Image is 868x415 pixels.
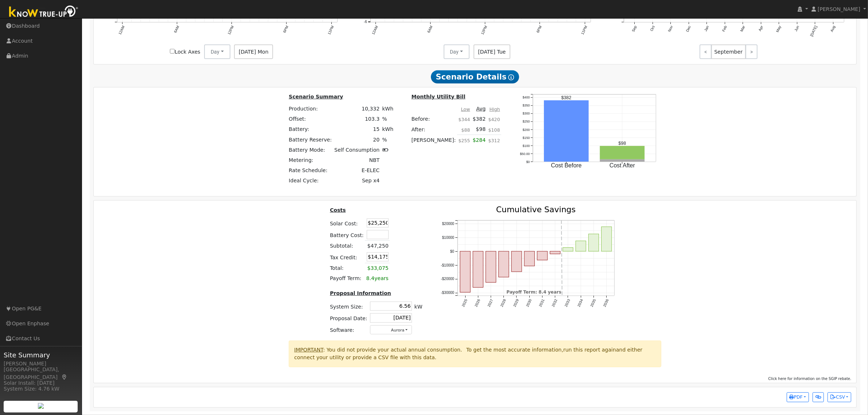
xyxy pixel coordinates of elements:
text: 2027 [487,298,494,307]
td: 20 [333,135,381,145]
td: System Size: [328,300,369,312]
text: 2035 [589,298,597,307]
rect: onclick="" [524,251,534,266]
u: Scenario Summary [289,94,343,100]
rect: onclick="" [588,234,599,252]
text: 11PM [327,25,335,35]
button: Day [444,44,470,59]
div: System Size: 4.76 kW [4,385,78,393]
text: $382 [561,95,572,100]
rect: onclick="" [544,100,589,162]
a: > [746,44,758,59]
td: Battery: [288,124,333,135]
text: Jan [704,25,710,32]
text: 12AM [371,25,379,35]
text: Cost After [610,162,635,168]
text: 12PM [227,25,234,35]
td: $108 [487,124,501,135]
u: High [490,106,500,112]
td: kWh [381,124,395,135]
text: 2030 [525,298,532,307]
text: $200 [523,128,530,132]
rect: onclick="" [576,241,586,252]
td: Proposal Date: [328,312,369,324]
text: 2025 [461,298,468,307]
td: Battery Mode: [288,145,333,155]
td: % [381,114,395,124]
span: Scenario Details [431,70,519,84]
div: : You did not provide your actual annual consumption. To get the most accurate information, and e... [289,341,661,367]
td: Total: [328,263,365,274]
td: Software: [328,324,369,336]
text: Sep [631,25,638,32]
span: run this report again [563,347,616,353]
span: [DATE] Tue [474,44,510,59]
text: 2031 [538,298,545,307]
div: Solar Install: [DATE] [4,379,78,387]
td: NBT [333,155,381,165]
span: PDF [790,395,803,400]
text: Oct [650,25,656,32]
td: Payoff Term: [328,274,365,284]
td: Self Consumption [333,145,381,155]
td: [PERSON_NAME]: [410,135,457,150]
td: Offset: [288,114,333,124]
text: $98 [619,141,626,146]
td: % [381,135,395,145]
text: 2028 [499,298,507,307]
text: [DATE] [810,25,818,37]
td: $98 [471,124,487,135]
text: 2026 [474,298,481,307]
text: 12PM [480,25,488,35]
rect: onclick="" [600,159,645,162]
text: Cumulative Savings [496,205,575,214]
u: Avg [476,106,486,112]
td: 103.3 [333,114,381,124]
td: Ideal Cycle: [288,176,333,186]
u: Costs [330,207,346,213]
u: IMPORTANT [294,347,323,353]
td: $47,250 [365,241,390,251]
td: $420 [487,114,501,124]
text: -$30000 [441,291,454,295]
td: $344 [457,114,471,124]
img: Know True-Up [5,4,82,20]
text: $250 [523,120,530,123]
td: Tax Credit: [328,251,365,263]
td: Subtotal: [328,241,365,251]
rect: onclick="" [460,251,470,292]
i: Show Help [509,74,514,80]
span: September [711,44,746,59]
u: Monthly Utility Bill [412,94,466,100]
rect: onclick="" [601,227,611,251]
td: 15 [333,124,381,135]
span: [PERSON_NAME] [818,6,860,12]
span: 8.4 [366,275,374,281]
rect: onclick="" [511,251,522,272]
td: Metering: [288,155,333,165]
td: $33,075 [365,263,390,274]
text: -6 [364,20,367,24]
img: retrieve [38,403,44,409]
rect: onclick="" [486,251,496,282]
div: [GEOGRAPHIC_DATA], [GEOGRAPHIC_DATA] [4,366,78,381]
text: $20000 [442,222,454,226]
span: [DATE] Mon [234,44,273,59]
td: $312 [487,135,501,150]
rect: onclick="" [537,251,547,260]
text: $100 [523,144,530,148]
text: 6PM [282,25,289,34]
rect: onclick="" [473,251,483,287]
span: Click here for information on the SGIP rebate. [768,377,852,381]
text: $150 [523,136,530,140]
td: After: [410,124,457,135]
div: [PERSON_NAME] [4,360,78,368]
text: $10000 [442,236,454,240]
td: Before: [410,114,457,124]
td: Solar Cost: [328,217,365,229]
circle: onclick="" [483,16,486,19]
text: Feb [721,25,728,32]
text: Aug [830,25,836,33]
a: < [700,44,712,59]
u: Proposal Information [330,290,391,296]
